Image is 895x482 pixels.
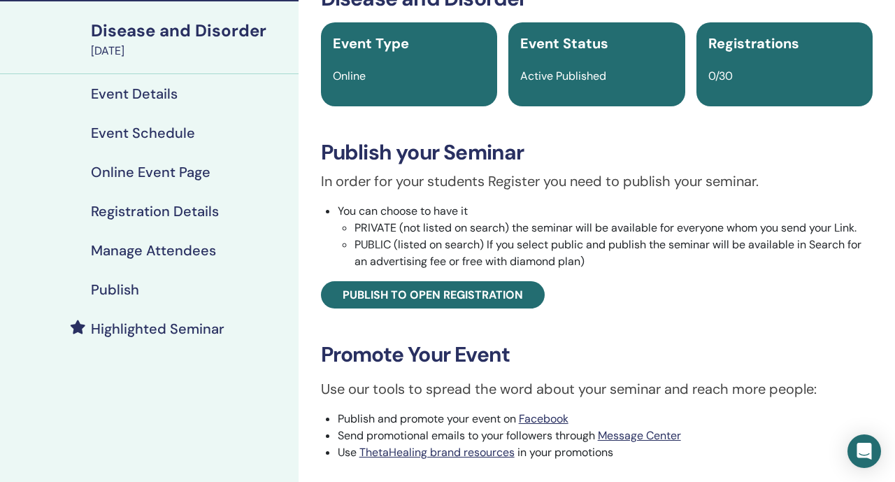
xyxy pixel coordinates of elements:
[91,125,195,141] h4: Event Schedule
[91,164,210,180] h4: Online Event Page
[321,171,873,192] p: In order for your students Register you need to publish your seminar.
[321,140,873,165] h3: Publish your Seminar
[355,220,873,236] li: PRIVATE (not listed on search) the seminar will be available for everyone whom you send your Link.
[338,444,873,461] li: Use in your promotions
[321,281,545,309] a: Publish to open registration
[520,34,608,52] span: Event Status
[333,34,409,52] span: Event Type
[91,281,139,298] h4: Publish
[338,427,873,444] li: Send promotional emails to your followers through
[91,242,216,259] h4: Manage Attendees
[321,342,873,367] h3: Promote Your Event
[847,434,881,468] div: Open Intercom Messenger
[598,428,681,443] a: Message Center
[91,320,224,337] h4: Highlighted Seminar
[343,288,523,302] span: Publish to open registration
[359,445,515,460] a: ThetaHealing brand resources
[338,411,873,427] li: Publish and promote your event on
[708,69,733,83] span: 0/30
[338,203,873,270] li: You can choose to have it
[708,34,799,52] span: Registrations
[520,69,606,83] span: Active Published
[83,19,299,59] a: Disease and Disorder[DATE]
[321,378,873,399] p: Use our tools to spread the word about your seminar and reach more people:
[91,19,290,43] div: Disease and Disorder
[91,43,290,59] div: [DATE]
[91,203,219,220] h4: Registration Details
[355,236,873,270] li: PUBLIC (listed on search) If you select public and publish the seminar will be available in Searc...
[91,85,178,102] h4: Event Details
[333,69,366,83] span: Online
[519,411,568,426] a: Facebook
